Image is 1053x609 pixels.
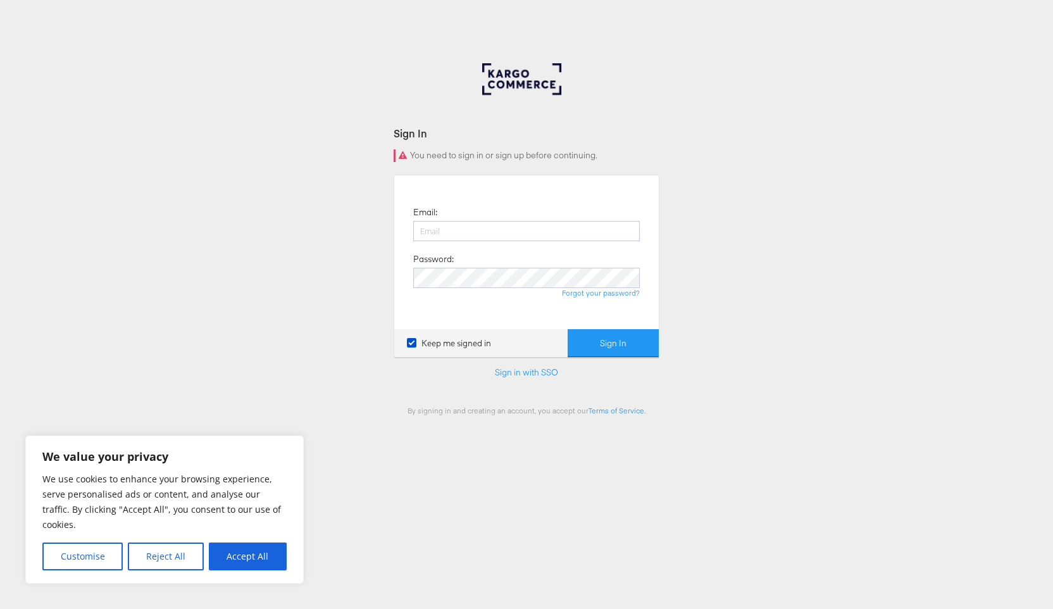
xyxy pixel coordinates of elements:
[25,436,304,584] div: We value your privacy
[42,449,287,464] p: We value your privacy
[495,367,558,378] a: Sign in with SSO
[562,288,640,298] a: Forgot your password?
[394,149,659,162] div: You need to sign in or sign up before continuing.
[209,543,287,570] button: Accept All
[42,543,123,570] button: Customise
[394,406,659,415] div: By signing in and creating an account, you accept our .
[568,329,659,358] button: Sign In
[589,406,644,415] a: Terms of Service
[128,543,203,570] button: Reject All
[413,221,640,241] input: Email
[42,472,287,532] p: We use cookies to enhance your browsing experience, serve personalised ads or content, and analys...
[413,206,437,218] label: Email:
[413,253,454,265] label: Password:
[394,126,659,141] div: Sign In
[407,337,491,349] label: Keep me signed in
